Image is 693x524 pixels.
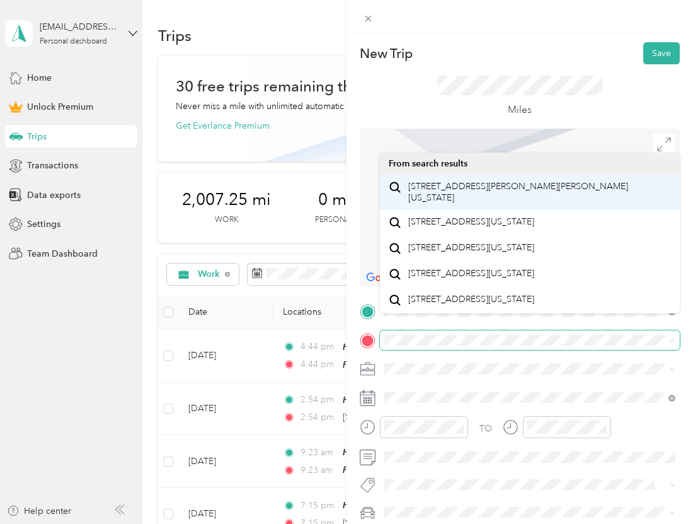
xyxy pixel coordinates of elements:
[408,242,534,253] span: [STREET_ADDRESS][US_STATE]
[408,216,534,228] span: [STREET_ADDRESS][US_STATE]
[408,181,672,203] span: [STREET_ADDRESS][PERSON_NAME][PERSON_NAME][US_STATE]
[643,42,680,64] button: Save
[622,453,693,524] iframe: Everlance-gr Chat Button Frame
[479,422,492,435] div: TO
[360,45,413,62] p: New Trip
[363,270,404,286] img: Google
[363,270,404,286] a: Open this area in Google Maps (opens a new window)
[389,158,467,169] span: From search results
[508,102,532,118] p: Miles
[408,294,534,305] span: [STREET_ADDRESS][US_STATE]
[408,268,534,279] span: [STREET_ADDRESS][US_STATE]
